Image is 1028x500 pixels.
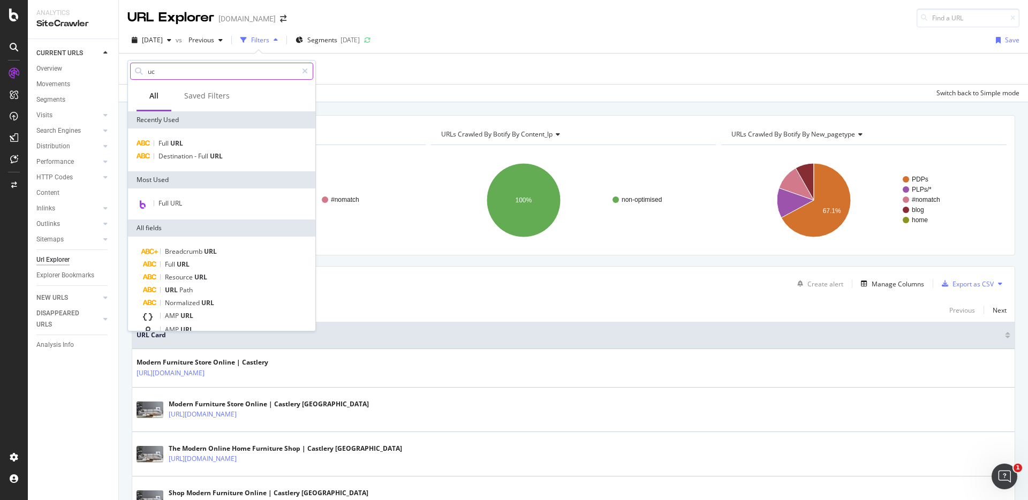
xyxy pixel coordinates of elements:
[823,207,841,215] text: 67.1%
[36,172,73,183] div: HTTP Codes
[36,187,111,199] a: Content
[36,94,65,105] div: Segments
[36,110,52,121] div: Visits
[198,151,210,161] span: Full
[236,32,282,49] button: Filters
[36,110,100,121] a: Visits
[36,187,59,199] div: Content
[721,154,1004,247] div: A chart.
[441,130,553,139] span: URLs Crawled By Botify By content_lp
[36,339,74,351] div: Analysis Info
[949,306,975,315] div: Previous
[431,154,714,247] svg: A chart.
[953,279,994,289] div: Export as CSV
[169,399,369,409] div: Modern Furniture Store Online | Castlery [GEOGRAPHIC_DATA]
[36,254,111,266] a: Url Explorer
[170,139,183,148] span: URL
[137,368,205,378] a: [URL][DOMAIN_NAME]
[622,196,662,203] text: non-optimised
[912,206,924,214] text: blog
[127,32,176,49] button: [DATE]
[36,339,111,351] a: Analysis Info
[36,203,100,214] a: Inlinks
[158,151,194,161] span: Destination
[142,35,163,44] span: 2025 Aug. 3rd
[176,35,184,44] span: vs
[36,234,100,245] a: Sitemaps
[993,306,1007,315] div: Next
[36,270,111,281] a: Explorer Bookmarks
[169,453,237,464] a: [URL][DOMAIN_NAME]
[992,32,1019,49] button: Save
[36,79,70,90] div: Movements
[331,196,359,203] text: #nomatch
[165,260,177,269] span: Full
[177,260,190,269] span: URL
[36,63,111,74] a: Overview
[36,270,94,281] div: Explorer Bookmarks
[36,292,100,304] a: NEW URLS
[912,196,940,203] text: #nomatch
[36,172,100,183] a: HTTP Codes
[992,464,1017,489] iframe: Intercom live chat
[36,141,100,152] a: Distribution
[127,9,214,27] div: URL Explorer
[184,90,230,101] div: Saved Filters
[36,18,110,30] div: SiteCrawler
[165,272,194,282] span: Resource
[149,90,158,101] div: All
[137,401,163,418] img: main image
[912,176,928,183] text: PDPs
[872,279,924,289] div: Manage Columns
[194,272,207,282] span: URL
[938,275,994,292] button: Export as CSV
[201,298,214,307] span: URL
[341,35,360,44] div: [DATE]
[36,156,74,168] div: Performance
[857,277,924,290] button: Manage Columns
[307,35,337,44] span: Segments
[147,63,297,79] input: Search by field name
[204,247,217,256] span: URL
[218,13,276,24] div: [DOMAIN_NAME]
[807,279,843,289] div: Create alert
[158,139,170,148] span: Full
[194,151,198,161] span: -
[36,156,100,168] a: Performance
[1005,35,1019,44] div: Save
[128,171,315,188] div: Most Used
[165,247,204,256] span: Breadcrumb
[36,292,68,304] div: NEW URLS
[169,409,237,420] a: [URL][DOMAIN_NAME]
[36,125,100,137] a: Search Engines
[36,218,60,230] div: Outlinks
[251,35,269,44] div: Filters
[793,275,843,292] button: Create alert
[165,285,179,294] span: URL
[137,446,163,463] img: main image
[165,298,201,307] span: Normalized
[949,304,975,316] button: Previous
[169,444,402,453] div: The Modern Online Home Furniture Shop | Castlery [GEOGRAPHIC_DATA]
[36,94,111,105] a: Segments
[169,488,368,498] div: Shop Modern Furniture Online | Castlery [GEOGRAPHIC_DATA]
[912,216,928,224] text: home
[36,308,100,330] a: DISAPPEARED URLS
[36,218,100,230] a: Outlinks
[912,186,932,193] text: PLPs/*
[180,311,193,320] span: URL
[128,111,315,128] div: Recently Used
[184,35,214,44] span: Previous
[36,125,81,137] div: Search Engines
[36,48,83,59] div: CURRENT URLS
[158,199,182,208] span: Full URL
[36,9,110,18] div: Analytics
[36,63,62,74] div: Overview
[1014,464,1022,472] span: 1
[36,141,70,152] div: Distribution
[137,330,1002,340] span: URL Card
[184,32,227,49] button: Previous
[36,48,100,59] a: CURRENT URLS
[210,151,223,161] span: URL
